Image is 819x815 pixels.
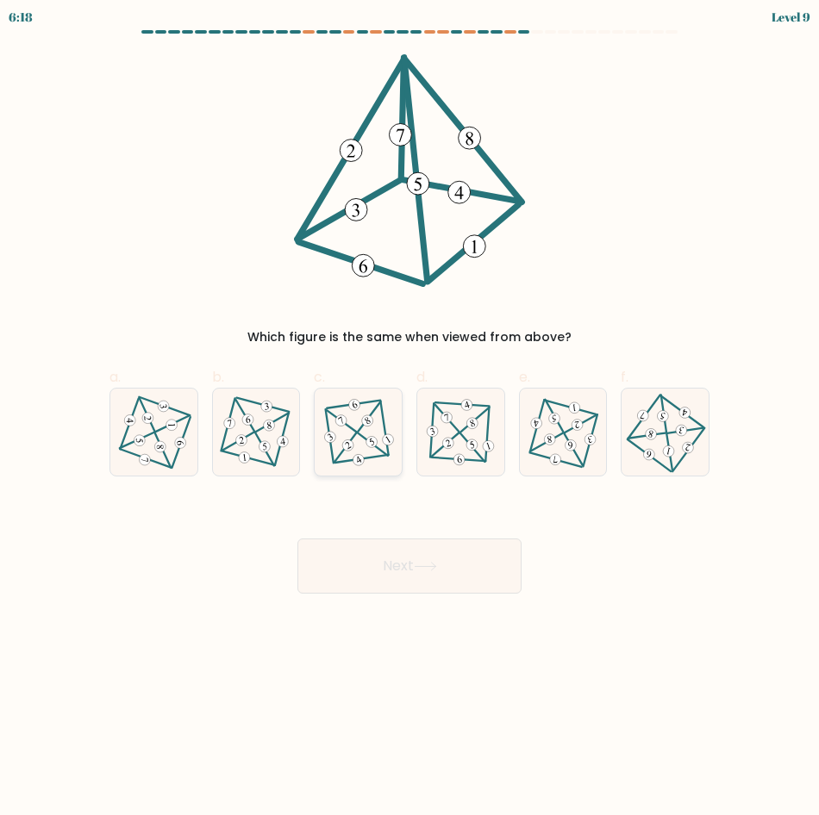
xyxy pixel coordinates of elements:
[519,367,530,387] span: e.
[621,367,628,387] span: f.
[212,367,224,387] span: b.
[314,367,325,387] span: c.
[109,367,121,387] span: a.
[297,538,522,594] button: Next
[416,367,428,387] span: d.
[120,328,699,346] div: Which figure is the same when viewed from above?
[9,8,33,26] div: 6:18
[772,8,810,26] div: Level 9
